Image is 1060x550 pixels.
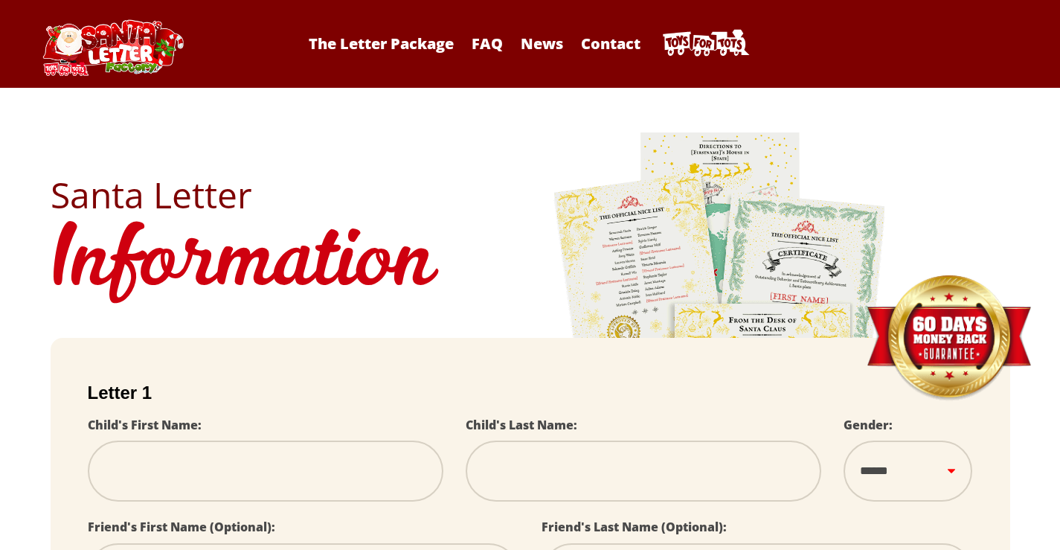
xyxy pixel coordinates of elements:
[88,383,973,403] h2: Letter 1
[542,519,727,535] label: Friend's Last Name (Optional):
[301,33,461,54] a: The Letter Package
[865,275,1032,402] img: Money Back Guarantee
[466,417,577,433] label: Child's Last Name:
[51,213,1010,316] h1: Information
[88,417,202,433] label: Child's First Name:
[464,33,510,54] a: FAQ
[553,130,887,546] img: letters.png
[513,33,571,54] a: News
[38,19,187,76] img: Santa Letter Logo
[88,519,275,535] label: Friend's First Name (Optional):
[51,177,1010,213] h2: Santa Letter
[574,33,648,54] a: Contact
[844,417,893,433] label: Gender:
